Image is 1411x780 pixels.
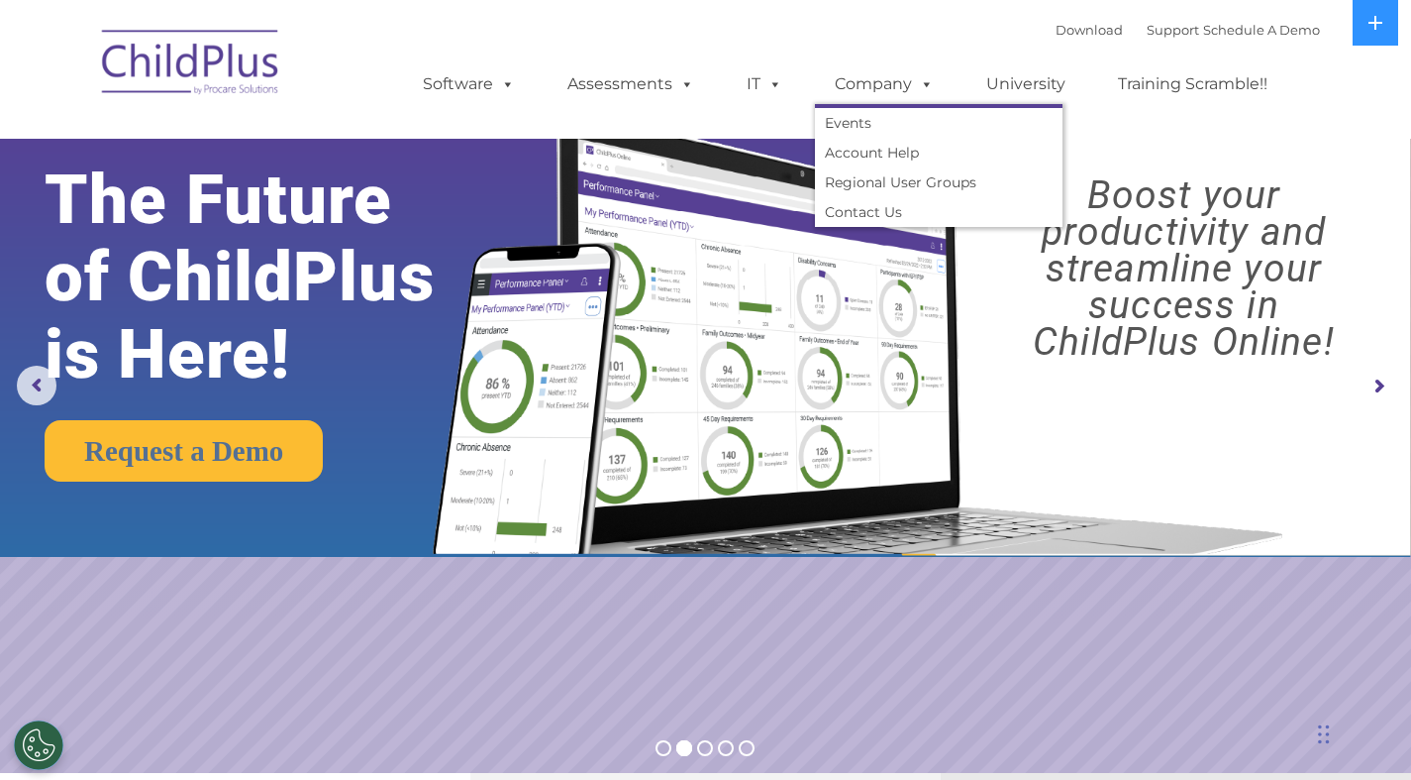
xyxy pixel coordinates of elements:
[815,108,1062,138] a: Events
[966,64,1085,104] a: University
[45,420,323,482] a: Request a Demo
[548,64,714,104] a: Assessments
[1147,22,1199,38] a: Support
[92,16,290,115] img: ChildPlus by Procare Solutions
[45,162,495,393] rs-layer: The Future of ChildPlus is Here!
[815,138,1062,167] a: Account Help
[275,131,336,146] span: Last name
[1056,22,1123,38] a: Download
[1318,705,1330,764] div: Drag
[727,64,802,104] a: IT
[275,212,359,227] span: Phone number
[1098,64,1287,104] a: Training Scramble!!
[974,177,1393,361] rs-layer: Boost your productivity and streamline your success in ChildPlus Online!
[1056,22,1320,38] font: |
[1087,566,1411,780] iframe: Chat Widget
[14,721,63,770] button: Cookies Settings
[815,64,954,104] a: Company
[1203,22,1320,38] a: Schedule A Demo
[815,197,1062,227] a: Contact Us
[403,64,535,104] a: Software
[815,167,1062,197] a: Regional User Groups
